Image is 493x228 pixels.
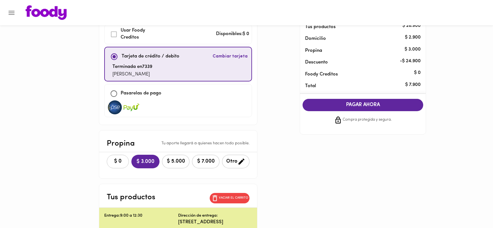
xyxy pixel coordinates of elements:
[405,34,421,41] p: $ 2.900
[107,192,155,203] p: Tus productos
[210,193,250,203] button: Vaciar el carrito
[226,158,245,165] span: Otro
[26,5,67,20] img: logo.png
[216,31,249,38] p: Disponibles: $ 0
[305,35,326,42] p: Domicilio
[305,83,411,89] p: Total
[211,50,249,63] button: Cambiar tarjeta
[107,100,123,114] img: visa
[166,159,185,165] span: $ 5.000
[104,213,178,219] p: Entrega: 9:00 a 12:30
[112,71,152,78] p: [PERSON_NAME]
[405,46,421,53] p: $ 3.000
[222,155,250,168] button: Otro
[309,102,417,108] span: PAGAR AHORA
[219,196,248,200] p: Vaciar el carrito
[112,63,152,71] p: Terminada en 7339
[122,53,179,60] p: Tarjeta de crédito / debito
[123,100,139,114] img: visa
[305,47,411,54] p: Propina
[121,27,164,41] p: Usar Foody Creditos
[405,81,421,88] p: $ 7.900
[303,99,423,111] button: PAGAR AHORA
[107,138,135,149] p: Propina
[343,117,392,123] span: Compra protegida y segura.
[136,159,154,165] span: $ 3.000
[161,141,250,147] p: Tu aporte llegará a quienes hacen todo posible.
[305,59,328,66] p: Descuento
[121,90,161,97] p: Pasarelas de pago
[107,155,129,168] button: $ 0
[178,213,218,219] p: Dirección de entrega:
[4,5,19,21] button: Menu
[400,58,421,64] p: - $ 24.900
[196,159,215,165] span: $ 7.000
[213,53,248,60] span: Cambiar tarjeta
[456,191,487,222] iframe: Messagebird Livechat Widget
[131,155,159,168] button: $ 3.000
[162,155,189,168] button: $ 5.000
[305,71,411,78] p: Foody Creditos
[178,219,252,225] p: [STREET_ADDRESS]
[192,155,219,168] button: $ 7.000
[402,22,421,29] p: $ 26.900
[414,70,421,76] p: $ 0
[305,24,411,30] p: Tus productos
[111,159,125,165] span: $ 0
